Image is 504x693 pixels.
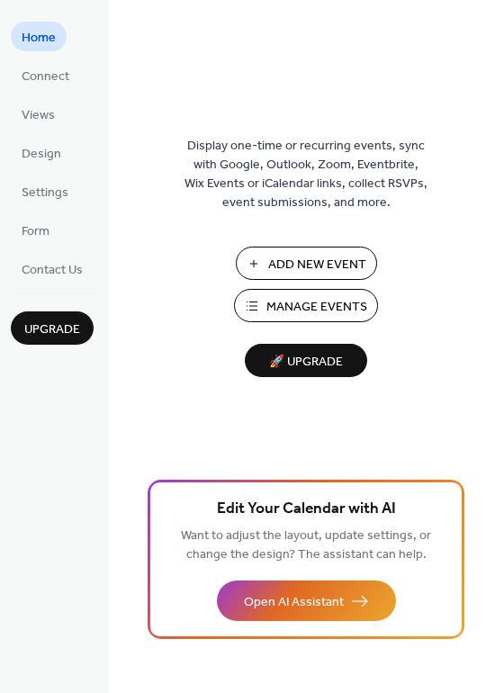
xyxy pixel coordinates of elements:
[236,247,377,280] button: Add New Event
[24,320,80,339] span: Upgrade
[22,222,49,241] span: Form
[22,184,68,202] span: Settings
[268,256,366,274] span: Add New Event
[266,298,367,317] span: Manage Events
[11,311,94,345] button: Upgrade
[244,593,344,612] span: Open AI Assistant
[22,29,56,48] span: Home
[234,289,378,322] button: Manage Events
[11,99,66,129] a: Views
[256,350,356,374] span: 🚀 Upgrade
[184,137,427,212] span: Display one-time or recurring events, sync with Google, Outlook, Zoom, Eventbrite, Wix Events or ...
[22,106,55,125] span: Views
[11,215,60,245] a: Form
[11,22,67,51] a: Home
[217,580,396,621] button: Open AI Assistant
[11,138,72,167] a: Design
[11,60,80,90] a: Connect
[22,145,61,164] span: Design
[22,261,83,280] span: Contact Us
[11,254,94,283] a: Contact Us
[11,176,79,206] a: Settings
[217,497,396,522] span: Edit Your Calendar with AI
[22,67,69,86] span: Connect
[245,344,367,377] button: 🚀 Upgrade
[181,524,431,567] span: Want to adjust the layout, update settings, or change the design? The assistant can help.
